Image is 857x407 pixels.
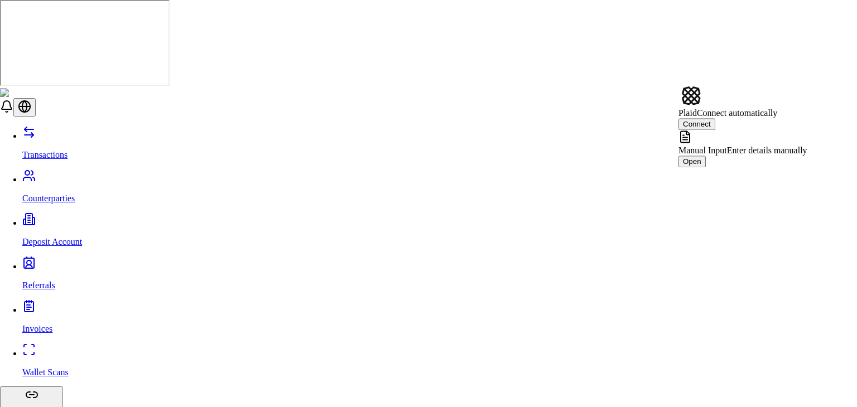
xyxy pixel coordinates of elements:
button: Connect [678,118,715,130]
span: Connect automatically [697,108,777,118]
span: Enter details manually [727,146,807,155]
button: Open [678,156,706,167]
span: Plaid [678,108,697,118]
span: Manual Input [678,146,727,155]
